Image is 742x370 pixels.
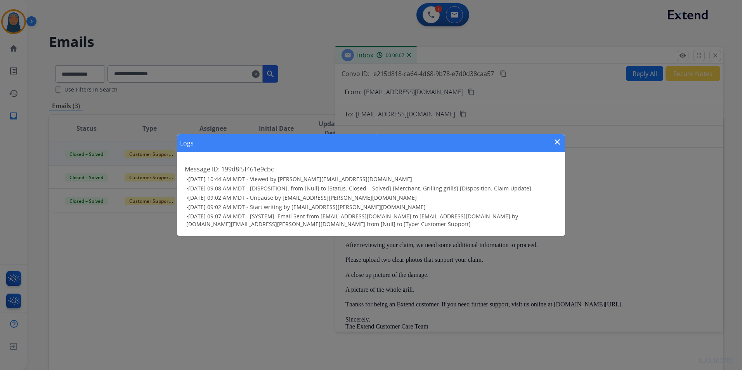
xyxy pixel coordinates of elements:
mat-icon: close [553,137,562,147]
h3: • [186,203,557,211]
span: [DATE] 09:08 AM MDT - [DISPOSITION]: from [Null] to [Status: Closed – Solved] [Merchant: Grilling... [188,185,531,192]
span: [DATE] 09:02 AM MDT - Unpause by [EMAIL_ADDRESS][PERSON_NAME][DOMAIN_NAME] [188,194,417,201]
p: 0.20.1027RC [699,356,734,365]
span: Message ID: [185,165,220,173]
h3: • [186,213,557,228]
span: 199d8f5f461e9cbc [221,165,274,173]
span: [DATE] 09:07 AM MDT - [SYSTEM]: Email Sent from [EMAIL_ADDRESS][DOMAIN_NAME] to [EMAIL_ADDRESS][D... [186,213,518,228]
h3: • [186,175,557,183]
span: [DATE] 10:44 AM MDT - Viewed by [PERSON_NAME][EMAIL_ADDRESS][DOMAIN_NAME] [188,175,412,183]
h3: • [186,194,557,202]
h1: Logs [180,138,194,148]
span: [DATE] 09:02 AM MDT - Start writing by [EMAIL_ADDRESS][PERSON_NAME][DOMAIN_NAME] [188,203,426,211]
h3: • [186,185,557,192]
